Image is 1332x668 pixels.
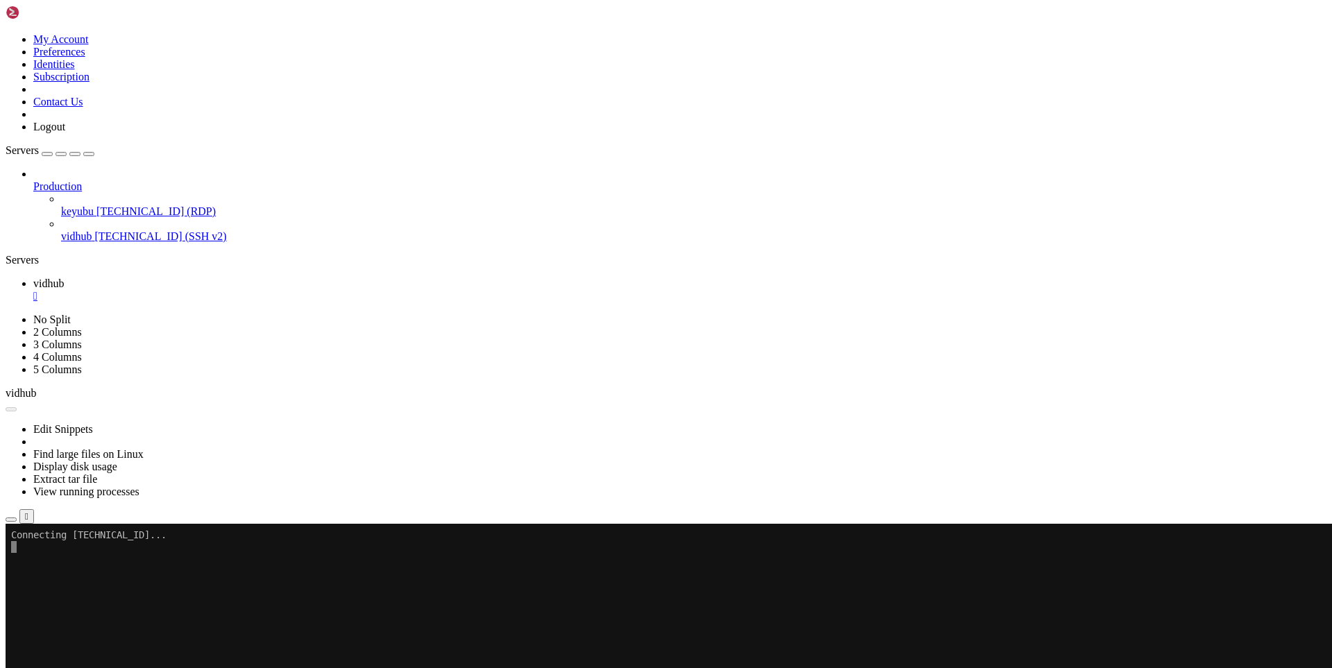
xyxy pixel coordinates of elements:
[61,193,1326,218] li: keyubu [TECHNICAL_ID] (RDP)
[61,230,1326,243] a: vidhub [TECHNICAL_ID] (SSH v2)
[33,423,93,435] a: Edit Snippets
[33,326,82,338] a: 2 Columns
[33,448,144,460] a: Find large files on Linux
[33,314,71,325] a: No Split
[6,144,39,156] span: Servers
[33,290,1326,302] a: 
[6,17,11,29] div: (0, 1)
[33,351,82,363] a: 4 Columns
[33,180,82,192] span: Production
[33,277,64,289] span: vidhub
[61,205,94,217] span: keyubu
[33,461,117,472] a: Display disk usage
[94,230,226,242] span: [TECHNICAL_ID] (SSH v2)
[25,511,28,522] div: 
[33,180,1326,193] a: Production
[96,205,216,217] span: [TECHNICAL_ID] (RDP)
[33,473,97,485] a: Extract tar file
[6,6,1152,17] x-row: Connecting [TECHNICAL_ID]...
[33,33,89,45] a: My Account
[61,218,1326,243] li: vidhub [TECHNICAL_ID] (SSH v2)
[33,277,1326,302] a: vidhub
[6,6,85,19] img: Shellngn
[61,205,1326,218] a: keyubu [TECHNICAL_ID] (RDP)
[6,254,1326,266] div: Servers
[33,168,1326,243] li: Production
[33,96,83,108] a: Contact Us
[33,46,85,58] a: Preferences
[6,387,36,399] span: vidhub
[33,121,65,132] a: Logout
[33,58,75,70] a: Identities
[19,509,34,524] button: 
[33,363,82,375] a: 5 Columns
[33,339,82,350] a: 3 Columns
[6,144,94,156] a: Servers
[33,486,139,497] a: View running processes
[61,230,92,242] span: vidhub
[33,71,89,83] a: Subscription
